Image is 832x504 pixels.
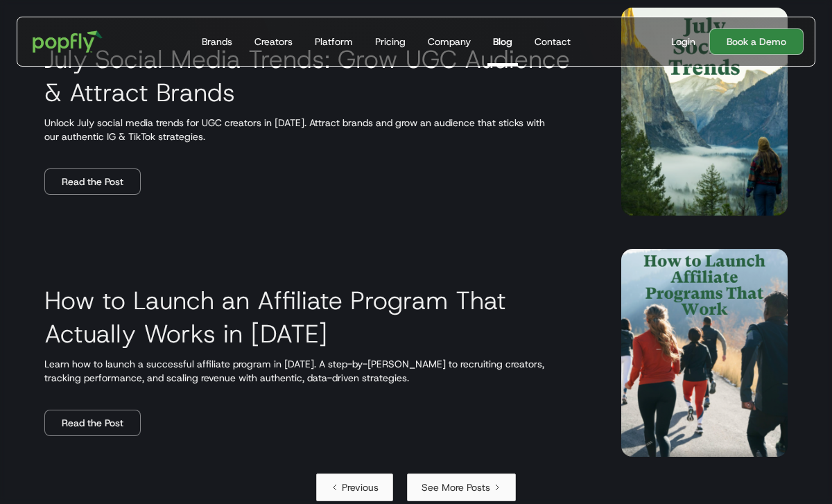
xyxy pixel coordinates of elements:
[666,35,701,49] a: Login
[671,35,695,49] div: Login
[44,357,588,385] p: Learn how to launch a successful affiliate program in [DATE]. A step-by-[PERSON_NAME] to recruiti...
[407,473,516,501] a: Next Page
[535,35,571,49] div: Contact
[493,35,512,49] div: Blog
[44,168,141,195] a: Read the Post
[487,17,518,66] a: Blog
[196,17,238,66] a: Brands
[315,35,353,49] div: Platform
[529,17,576,66] a: Contact
[44,284,588,350] h3: How to Launch an Affiliate Program That Actually Works in [DATE]
[422,480,490,494] div: See More Posts
[342,480,379,494] div: Previous
[428,35,471,49] div: Company
[44,42,588,109] h3: July Social Media Trends: Grow UGC Audience & Attract Brands
[202,35,232,49] div: Brands
[11,473,821,501] div: List
[422,17,476,66] a: Company
[370,17,411,66] a: Pricing
[316,473,393,501] a: Previous Page
[44,410,141,436] a: Read the Post
[23,21,112,62] a: home
[709,28,804,55] a: Book a Demo
[44,116,588,144] p: Unlock July social media trends for UGC creators in [DATE]. Attract brands and grow an audience t...
[249,17,298,66] a: Creators
[254,35,293,49] div: Creators
[375,35,406,49] div: Pricing
[309,17,358,66] a: Platform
